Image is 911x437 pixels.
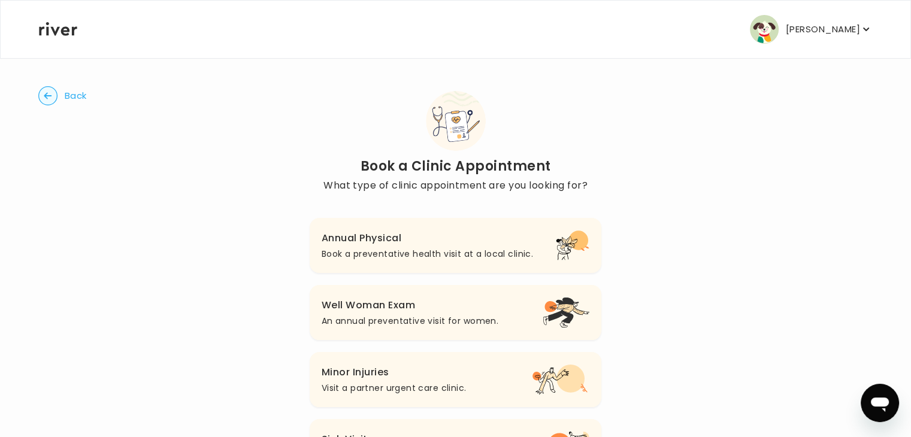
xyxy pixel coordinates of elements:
[322,314,498,328] p: An annual preventative visit for women.
[861,384,899,422] iframe: Button to launch messaging window
[310,285,602,340] button: Well Woman ExamAn annual preventative visit for women.
[310,218,602,273] button: Annual PhysicalBook a preventative health visit at a local clinic.
[750,15,872,44] button: user avatar[PERSON_NAME]
[38,86,87,105] button: Back
[322,247,533,261] p: Book a preventative health visit at a local clinic.
[323,177,588,194] p: What type of clinic appointment are you looking for?
[323,158,588,175] h2: Book a Clinic Appointment
[426,91,486,151] img: Book Clinic Appointment
[786,21,860,38] p: [PERSON_NAME]
[65,87,87,104] span: Back
[322,297,498,314] h3: Well Woman Exam
[322,364,467,381] h3: Minor Injuries
[750,15,779,44] img: user avatar
[310,352,602,407] button: Minor InjuriesVisit a partner urgent care clinic.
[322,381,467,395] p: Visit a partner urgent care clinic.
[322,230,533,247] h3: Annual Physical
